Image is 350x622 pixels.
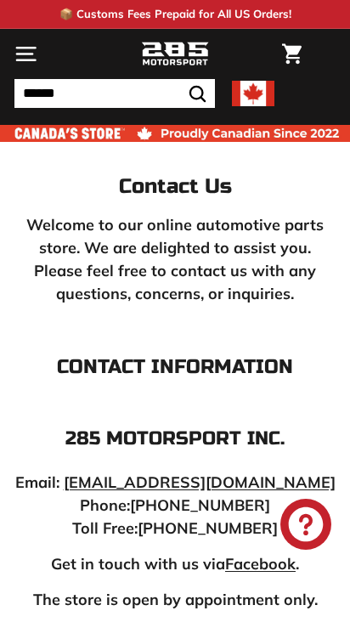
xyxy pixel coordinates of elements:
[80,495,130,515] strong: Phone:
[14,213,336,305] p: Welcome to our online automotive parts store. We are delighted to assist you. Please feel free to...
[64,472,336,492] a: [EMAIL_ADDRESS][DOMAIN_NAME]
[15,472,59,492] strong: Email:
[296,554,299,574] strong: .
[274,30,310,78] a: Cart
[225,554,296,574] a: Facebook
[14,428,336,449] h4: 285 Motorsport inc.
[51,554,225,574] strong: Get in touch with us via
[59,6,291,23] p: 📦 Customs Fees Prepaid for All US Orders!
[14,356,336,377] h3: Contact Information
[14,176,336,198] h2: Contact Us
[33,590,318,609] strong: The store is open by appointment only.
[14,79,215,108] input: Search
[14,471,336,540] p: [PHONE_NUMBER] [PHONE_NUMBER]
[275,499,336,554] inbox-online-store-chat: Shopify online store chat
[72,518,138,538] strong: Toll Free:
[141,40,209,69] img: Logo_285_Motorsport_areodynamics_components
